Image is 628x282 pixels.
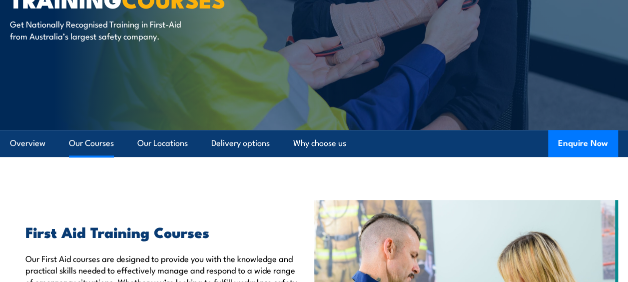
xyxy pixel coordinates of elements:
[137,130,188,156] a: Our Locations
[211,130,270,156] a: Delivery options
[548,130,618,157] button: Enquire Now
[69,130,114,156] a: Our Courses
[10,130,45,156] a: Overview
[25,225,299,238] h2: First Aid Training Courses
[10,18,192,41] p: Get Nationally Recognised Training in First-Aid from Australia’s largest safety company.
[293,130,346,156] a: Why choose us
